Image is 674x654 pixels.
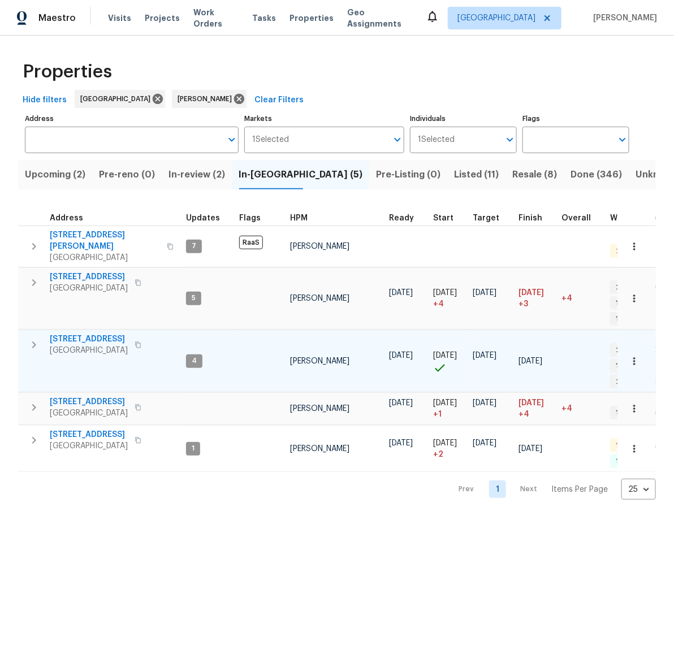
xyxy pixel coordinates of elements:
[519,445,542,453] span: [DATE]
[611,457,642,466] span: 1 Done
[519,298,528,310] span: +3
[433,399,457,407] span: [DATE]
[522,115,629,122] label: Flags
[571,167,622,183] span: Done (346)
[473,214,499,222] span: Target
[611,298,641,308] span: 1 Sent
[389,214,414,222] span: Ready
[50,440,128,452] span: [GEOGRAPHIC_DATA]
[519,357,542,365] span: [DATE]
[187,356,201,366] span: 4
[50,334,128,345] span: [STREET_ADDRESS]
[290,405,349,413] span: [PERSON_NAME]
[239,236,263,249] span: RaaS
[473,439,496,447] span: [DATE]
[50,283,128,294] span: [GEOGRAPHIC_DATA]
[50,345,128,356] span: [GEOGRAPHIC_DATA]
[551,484,608,495] p: Items Per Page
[519,399,544,407] span: [DATE]
[193,7,239,29] span: Work Orders
[611,283,638,292] span: 2 WIP
[23,66,112,77] span: Properties
[239,167,362,183] span: In-[GEOGRAPHIC_DATA] (5)
[514,393,557,425] td: Scheduled to finish 4 day(s) late
[512,167,557,183] span: Resale (8)
[389,399,413,407] span: [DATE]
[389,289,413,297] span: [DATE]
[290,357,349,365] span: [PERSON_NAME]
[433,439,457,447] span: [DATE]
[254,93,304,107] span: Clear Filters
[611,377,660,387] span: 2 Accepted
[473,289,496,297] span: [DATE]
[429,426,468,472] td: Project started 2 days late
[99,167,155,183] span: Pre-reno (0)
[75,90,165,108] div: [GEOGRAPHIC_DATA]
[224,132,240,148] button: Open
[621,475,656,504] div: 25
[433,289,457,297] span: [DATE]
[50,396,128,408] span: [STREET_ADDRESS]
[418,135,455,145] span: 1 Selected
[347,7,412,29] span: Geo Assignments
[290,294,349,302] span: [PERSON_NAME]
[23,93,67,107] span: Hide filters
[611,441,636,451] span: 1 QC
[561,405,572,413] span: +4
[561,214,601,222] div: Days past target finish date
[38,12,76,24] span: Maestro
[519,214,542,222] span: Finish
[457,12,535,24] span: [GEOGRAPHIC_DATA]
[18,90,71,111] button: Hide filters
[615,132,630,148] button: Open
[187,241,201,251] span: 7
[376,167,440,183] span: Pre-Listing (0)
[433,409,442,420] span: + 1
[172,90,247,108] div: [PERSON_NAME]
[50,252,160,263] span: [GEOGRAPHIC_DATA]
[252,135,289,145] span: 1 Selected
[611,408,637,418] span: 1 WIP
[433,449,443,460] span: + 2
[290,445,349,453] span: [PERSON_NAME]
[145,12,180,24] span: Projects
[433,298,444,310] span: + 4
[168,167,225,183] span: In-review (2)
[448,479,656,500] nav: Pagination Navigation
[519,214,552,222] div: Projected renovation finish date
[561,294,572,302] span: +4
[561,214,591,222] span: Overall
[50,429,128,440] span: [STREET_ADDRESS]
[252,14,276,22] span: Tasks
[80,93,155,105] span: [GEOGRAPHIC_DATA]
[557,267,606,330] td: 4 day(s) past target finish date
[433,214,453,222] span: Start
[25,167,85,183] span: Upcoming (2)
[25,115,239,122] label: Address
[433,214,464,222] div: Actual renovation start date
[389,214,424,222] div: Earliest renovation start date (first business day after COE or Checkout)
[611,361,641,371] span: 1 Sent
[429,267,468,330] td: Project started 4 days late
[489,480,506,498] a: Goto page 1
[473,214,509,222] div: Target renovation project end date
[611,314,659,324] span: 1 Accepted
[429,330,468,392] td: Project started on time
[389,352,413,360] span: [DATE]
[473,399,496,407] span: [DATE]
[473,352,496,360] span: [DATE]
[244,115,404,122] label: Markets
[502,132,518,148] button: Open
[519,289,544,297] span: [DATE]
[389,439,413,447] span: [DATE]
[290,12,334,24] span: Properties
[589,12,657,24] span: [PERSON_NAME]
[290,242,349,250] span: [PERSON_NAME]
[50,271,128,283] span: [STREET_ADDRESS]
[429,393,468,425] td: Project started 1 days late
[50,214,83,222] span: Address
[611,345,638,355] span: 2 WIP
[50,408,128,419] span: [GEOGRAPHIC_DATA]
[178,93,236,105] span: [PERSON_NAME]
[557,393,606,425] td: 4 day(s) past target finish date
